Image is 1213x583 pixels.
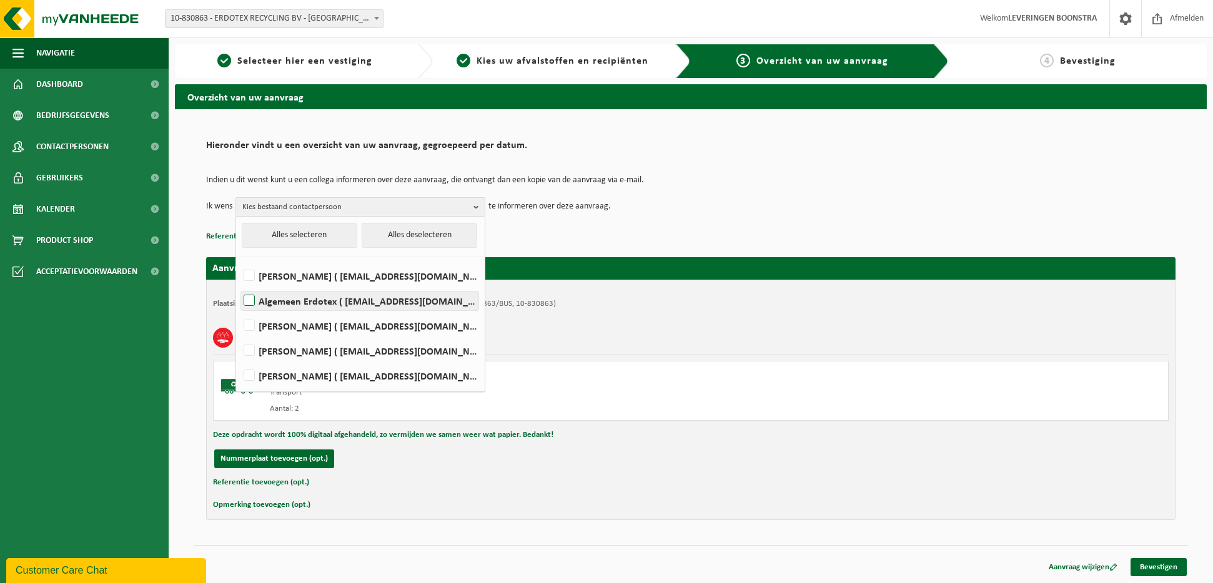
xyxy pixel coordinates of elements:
span: Overzicht van uw aanvraag [756,56,888,66]
span: Bedrijfsgegevens [36,100,109,131]
button: Alles selecteren [242,223,357,248]
h2: Overzicht van uw aanvraag [175,84,1207,109]
p: Indien u dit wenst kunt u een collega informeren over deze aanvraag, die ontvangt dan een kopie v... [206,176,1176,185]
label: [PERSON_NAME] ( [EMAIL_ADDRESS][DOMAIN_NAME] ) [241,267,478,285]
span: Bevestiging [1060,56,1116,66]
span: Dashboard [36,69,83,100]
button: Nummerplaat toevoegen (opt.) [214,449,334,468]
label: Algemeen Erdotex ( [EMAIL_ADDRESS][DOMAIN_NAME] ) [241,291,478,310]
a: 1Selecteer hier een vestiging [181,54,408,69]
span: Acceptatievoorwaarden [36,256,137,287]
button: Alles deselecteren [362,223,477,248]
p: Ik wens [206,197,232,216]
span: 4 [1040,54,1054,67]
div: Transport [270,388,741,398]
span: Contactpersonen [36,131,109,162]
span: Navigatie [36,37,75,69]
strong: Plaatsingsadres: [213,300,267,308]
span: Gebruikers [36,162,83,194]
h2: Hieronder vindt u een overzicht van uw aanvraag, gegroepeerd per datum. [206,140,1176,157]
iframe: chat widget [6,556,209,583]
button: Deze opdracht wordt 100% digitaal afgehandeld, zo vermijden we samen weer wat papier. Bedankt! [213,427,553,443]
label: [PERSON_NAME] ( [EMAIL_ADDRESS][DOMAIN_NAME] ) [241,366,478,385]
span: Kies bestaand contactpersoon [242,198,468,217]
span: 1 [217,54,231,67]
a: Bevestigen [1131,558,1187,576]
a: Aanvraag wijzigen [1039,558,1127,576]
span: Kalender [36,194,75,225]
span: 3 [736,54,750,67]
span: 10-830863 - ERDOTEX RECYCLING BV - Ridderkerk [165,9,384,28]
a: 2Kies uw afvalstoffen en recipiënten [439,54,666,69]
button: Referentie toevoegen (opt.) [213,474,309,491]
div: Aantal: 2 [270,404,741,414]
p: te informeren over deze aanvraag. [488,197,611,216]
span: Product Shop [36,225,93,256]
button: Kies bestaand contactpersoon [235,197,485,216]
strong: LEVERINGEN BOONSTRA [1008,14,1097,23]
span: 10-830863 - ERDOTEX RECYCLING BV - Ridderkerk [166,10,383,27]
label: [PERSON_NAME] ( [EMAIL_ADDRESS][DOMAIN_NAME] ) [241,341,478,360]
span: Selecteer hier een vestiging [237,56,372,66]
button: Referentie toevoegen (opt.) [206,228,302,245]
img: BL-SO-LV.png [220,368,257,405]
span: 2 [457,54,470,67]
button: Opmerking toevoegen (opt.) [213,497,310,513]
label: [PERSON_NAME] ( [EMAIL_ADDRESS][DOMAIN_NAME] ) [241,316,478,335]
strong: Aanvraag voor [DATE] [212,263,306,273]
span: Kies uw afvalstoffen en recipiënten [477,56,648,66]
